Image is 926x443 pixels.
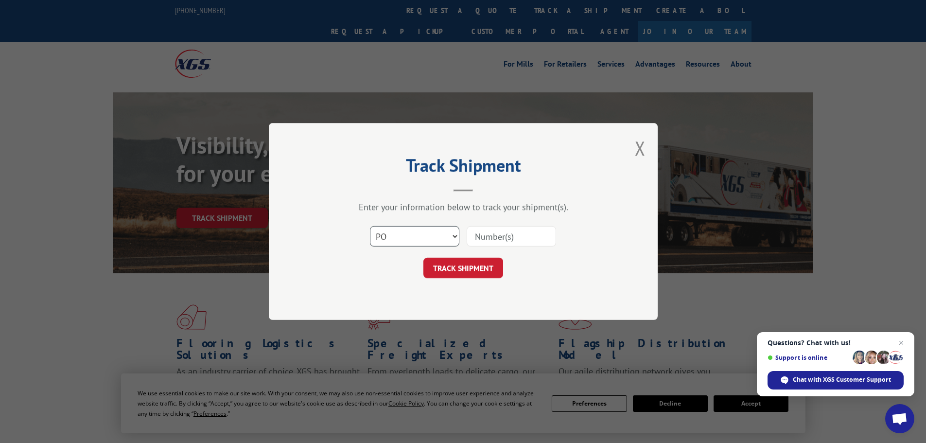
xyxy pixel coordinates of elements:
[895,337,907,349] span: Close chat
[768,354,849,361] span: Support is online
[768,371,904,390] div: Chat with XGS Customer Support
[317,159,609,177] h2: Track Shipment
[317,201,609,213] div: Enter your information below to track your shipment(s).
[423,258,503,278] button: TRACK SHIPMENT
[467,226,556,247] input: Number(s)
[885,404,914,433] div: Open chat
[768,339,904,347] span: Questions? Chat with us!
[635,135,646,161] button: Close modal
[793,375,891,384] span: Chat with XGS Customer Support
